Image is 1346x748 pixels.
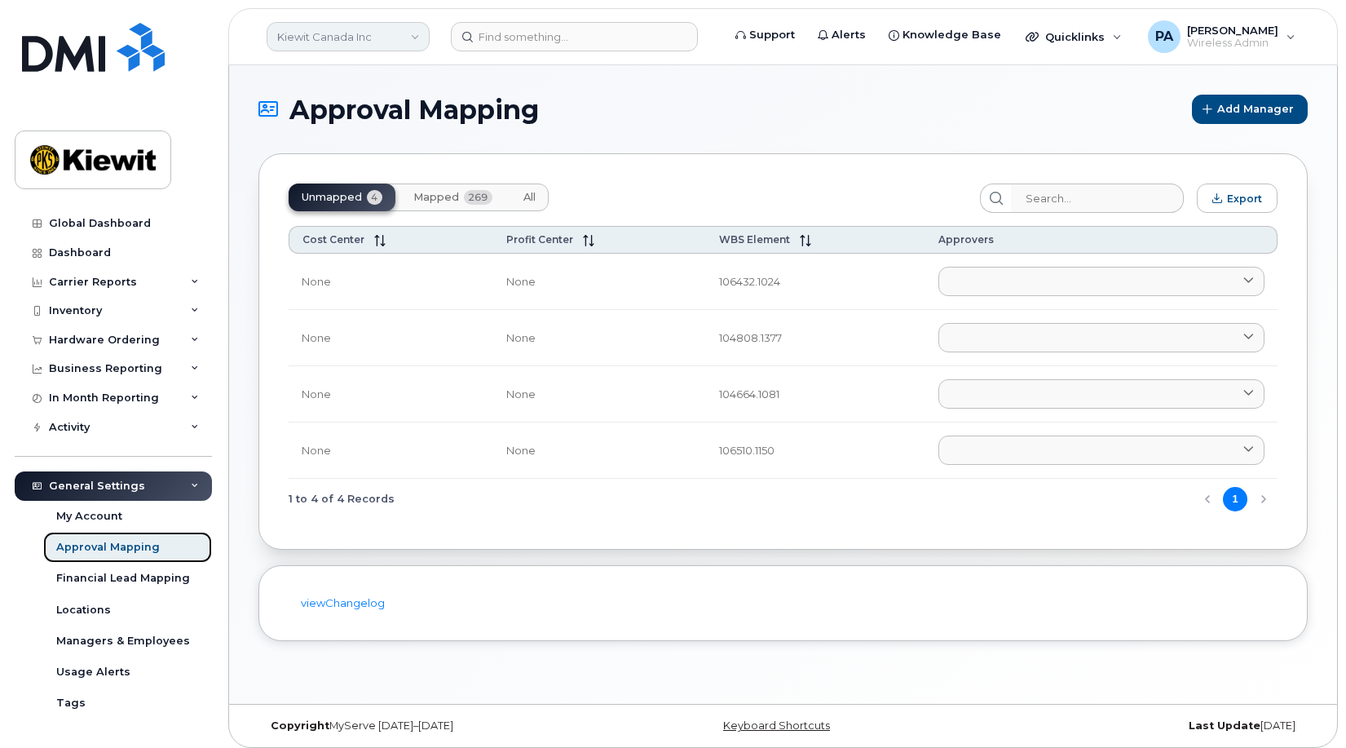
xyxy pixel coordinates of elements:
[1227,193,1262,205] span: Export
[1197,184,1278,213] button: Export
[289,366,493,423] td: None
[1189,719,1260,732] strong: Last Update
[1192,95,1308,124] button: Add Manager
[706,423,926,479] td: 106510.1150
[938,233,994,246] span: Approvers
[493,310,705,366] td: None
[289,487,395,511] span: 1 to 4 of 4 Records
[413,191,459,204] span: Mapped
[258,719,608,733] div: MyServe [DATE]–[DATE]
[958,719,1308,733] div: [DATE]
[493,254,705,310] td: None
[289,95,539,124] span: Approval Mapping
[464,190,492,205] span: 269
[1223,487,1247,511] button: Page 1
[289,423,493,479] td: None
[706,254,926,310] td: 106432.1024
[271,719,329,732] strong: Copyright
[706,310,926,366] td: 104808.1377
[506,233,573,246] span: Profit Center
[289,254,493,310] td: None
[493,366,705,423] td: None
[301,596,385,609] a: viewChangelog
[523,191,536,204] span: All
[706,366,926,423] td: 104664.1081
[719,233,790,246] span: WBS Element
[1011,184,1184,213] input: Search...
[723,719,830,732] a: Keyboard Shortcuts
[302,233,364,246] span: Cost Center
[1275,677,1334,736] iframe: Messenger Launcher
[1217,101,1294,117] span: Add Manager
[493,423,705,479] td: None
[289,310,493,366] td: None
